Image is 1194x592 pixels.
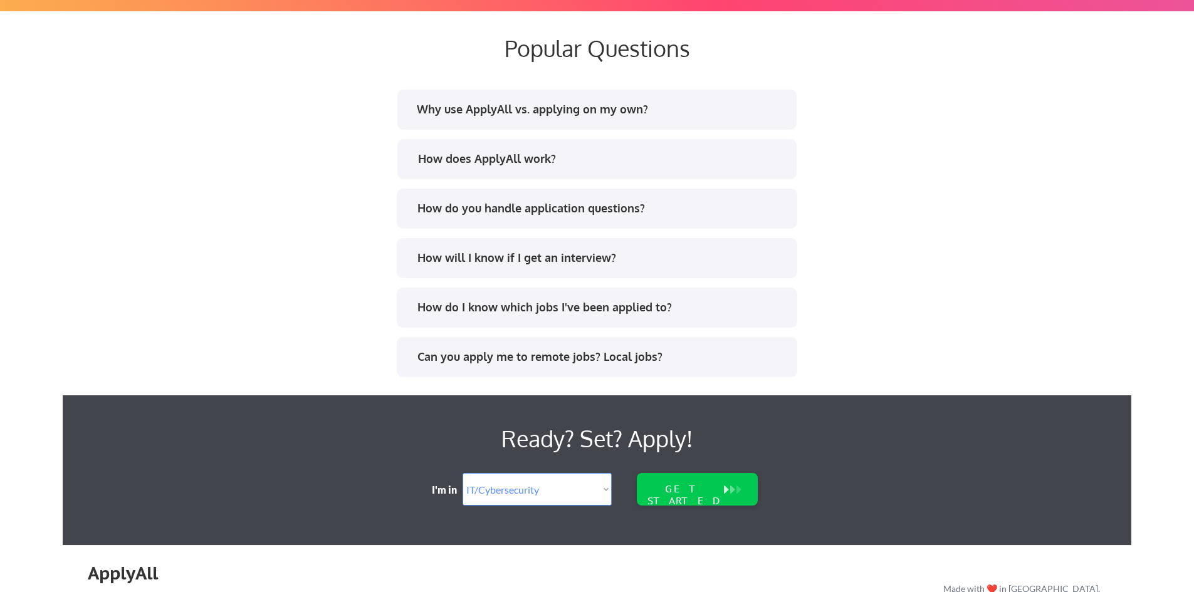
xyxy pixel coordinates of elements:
div: ApplyAll [88,563,172,584]
div: Popular Questions [296,34,898,61]
div: I'm in [432,483,466,497]
div: GET STARTED [645,483,725,507]
div: How does ApplyAll work? [418,151,786,167]
div: How do I know which jobs I've been applied to? [417,299,785,315]
div: Can you apply me to remote jobs? Local jobs? [417,349,785,365]
div: Ready? Set? Apply! [238,420,956,457]
div: How will I know if I get an interview? [417,250,785,266]
div: Why use ApplyAll vs. applying on my own? [417,101,785,117]
div: How do you handle application questions? [417,200,785,216]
